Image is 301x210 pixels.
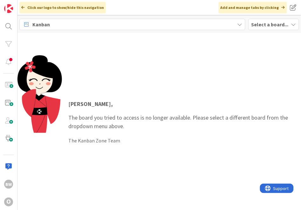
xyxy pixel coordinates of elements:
div: Add and manage tabs by clicking [219,2,287,13]
p: The board you tried to access is no longer available. Please select a different board from the dr... [68,100,295,130]
div: The Kanban Zone Team [68,137,295,144]
span: Support [13,1,29,9]
div: O [4,198,13,207]
strong: [PERSON_NAME] , [68,100,113,108]
img: Visit kanbanzone.com [4,4,13,13]
span: Kanban [32,21,50,28]
div: Click our logo to show/hide this navigation [19,2,106,13]
b: Select a board... [251,21,289,28]
div: BW [4,180,13,189]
